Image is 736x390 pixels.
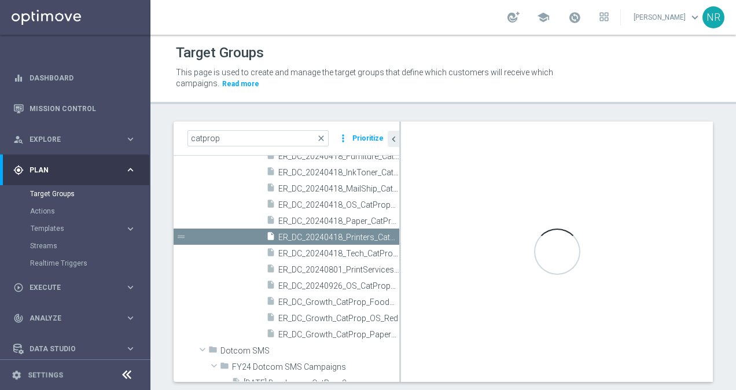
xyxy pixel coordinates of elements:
[278,184,399,194] span: ER_DC_20240418_MailShip_CatPropensity
[266,248,275,261] i: insert_drive_file
[176,45,264,61] h1: Target Groups
[13,135,137,144] button: person_search Explore keyboard_arrow_right
[351,131,385,146] button: Prioritize
[13,314,137,323] button: track_changes Analyze keyboard_arrow_right
[30,220,149,237] div: Templates
[125,343,136,354] i: keyboard_arrow_right
[30,93,136,124] a: Mission Control
[30,345,125,352] span: Data Studio
[13,165,137,175] button: gps_fixed Plan keyboard_arrow_right
[266,150,275,164] i: insert_drive_file
[30,259,120,268] a: Realtime Triggers
[266,231,275,245] i: insert_drive_file
[220,346,399,356] span: Dotcom SMS
[208,345,218,358] i: folder
[30,237,149,255] div: Streams
[337,130,349,146] i: more_vert
[30,241,120,251] a: Streams
[266,199,275,212] i: insert_drive_file
[13,104,137,113] button: Mission Control
[266,167,275,180] i: insert_drive_file
[125,164,136,175] i: keyboard_arrow_right
[266,183,275,196] i: insert_drive_file
[278,168,399,178] span: ER_DC_20240418_InkToner_CatPropensity
[221,78,260,90] button: Read more
[30,315,125,322] span: Analyze
[30,224,137,233] button: Templates keyboard_arrow_right
[266,215,275,229] i: insert_drive_file
[30,189,120,198] a: Target Groups
[232,362,399,372] span: FY24 Dotcom SMS Campaigns
[702,6,724,28] div: NR
[278,233,399,242] span: ER_DC_20240418_Printers_CatPropensity
[13,282,24,293] i: play_circle_outline
[30,167,125,174] span: Plan
[266,264,275,277] i: insert_drive_file
[30,185,149,203] div: Target Groups
[266,280,275,293] i: insert_drive_file
[278,330,399,340] span: ER_DC_Growth_CatProp_Paper_Red
[31,225,113,232] span: Templates
[278,314,399,323] span: ER_DC_Growth_CatProp_OS_Red
[689,11,701,24] span: keyboard_arrow_down
[31,225,125,232] div: Templates
[13,62,136,93] div: Dashboard
[266,312,275,326] i: insert_drive_file
[125,282,136,293] i: keyboard_arrow_right
[125,223,136,234] i: keyboard_arrow_right
[278,152,399,161] span: ER_DC_20240418_Furniture_CatPropensity
[13,344,125,354] div: Data Studio
[13,93,136,124] div: Mission Control
[13,165,125,175] div: Plan
[388,131,399,147] button: chevron_left
[13,283,137,292] button: play_circle_outline Execute keyboard_arrow_right
[278,249,399,259] span: ER_DC_20240418_Tech_CatPropensity
[28,371,63,378] a: Settings
[278,297,399,307] span: ER_DC_Growth_CatProp_FoodBR_Red
[632,9,702,26] a: [PERSON_NAME]keyboard_arrow_down
[278,281,399,291] span: ER_DC_20240926_OS_CatPropensity
[13,134,24,145] i: person_search
[30,255,149,272] div: Realtime Triggers
[537,11,550,24] span: school
[30,284,125,291] span: Execute
[266,329,275,342] i: insert_drive_file
[244,378,399,388] span: 10.11.24 Breakroom CatProp3
[30,62,136,93] a: Dashboard
[13,313,24,323] i: track_changes
[30,207,120,216] a: Actions
[13,73,137,83] button: equalizer Dashboard
[13,313,125,323] div: Analyze
[12,370,22,380] i: settings
[13,165,24,175] i: gps_fixed
[220,361,229,374] i: folder
[176,68,553,88] span: This page is used to create and manage the target groups that define which customers will receive...
[13,73,24,83] i: equalizer
[388,134,399,145] i: chevron_left
[278,265,399,275] span: ER_DC_20240801_PrintServices_CatPropensity
[125,134,136,145] i: keyboard_arrow_right
[317,134,326,143] span: close
[13,344,137,354] button: Data Studio keyboard_arrow_right
[266,296,275,310] i: insert_drive_file
[13,282,125,293] div: Execute
[278,216,399,226] span: ER_DC_20240418_Paper_CatPropensity
[187,130,329,146] input: Quick find group or folder
[125,312,136,323] i: keyboard_arrow_right
[278,200,399,210] span: ER_DC_20240418_OS_CatPropensity
[13,134,125,145] div: Explore
[30,203,149,220] div: Actions
[30,136,125,143] span: Explore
